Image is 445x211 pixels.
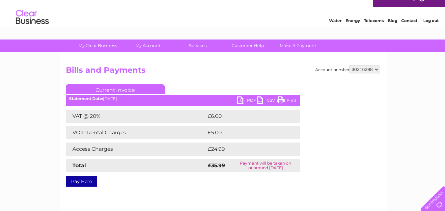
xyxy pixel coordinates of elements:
[232,159,300,172] td: Payment will be taken on or around [DATE]
[66,96,300,101] div: [DATE]
[277,96,296,106] a: Print
[66,126,206,139] td: VOIP Rental Charges
[121,40,175,52] a: My Account
[388,28,397,33] a: Blog
[206,126,285,139] td: £5.00
[271,40,325,52] a: Make A Payment
[66,84,165,94] a: Current Invoice
[206,143,287,156] td: £24.99
[72,162,86,169] strong: Total
[67,4,378,32] div: Clear Business is a trading name of Verastar Limited (registered in [GEOGRAPHIC_DATA] No. 3667643...
[66,110,206,123] td: VAT @ 20%
[237,96,257,106] a: PDF
[315,66,379,73] div: Account number
[70,40,125,52] a: My Clear Business
[423,28,439,33] a: Log out
[15,17,49,37] img: logo.png
[257,96,277,106] a: CSV
[171,40,225,52] a: Services
[69,96,103,101] b: Statement Date:
[346,28,360,33] a: Energy
[401,28,417,33] a: Contact
[329,28,342,33] a: Water
[221,40,275,52] a: Customer Help
[206,110,285,123] td: £6.00
[66,66,379,78] h2: Bills and Payments
[66,143,206,156] td: Access Charges
[66,176,97,187] a: Pay Here
[364,28,384,33] a: Telecoms
[208,162,225,169] strong: £35.99
[321,3,366,12] a: 0333 014 3131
